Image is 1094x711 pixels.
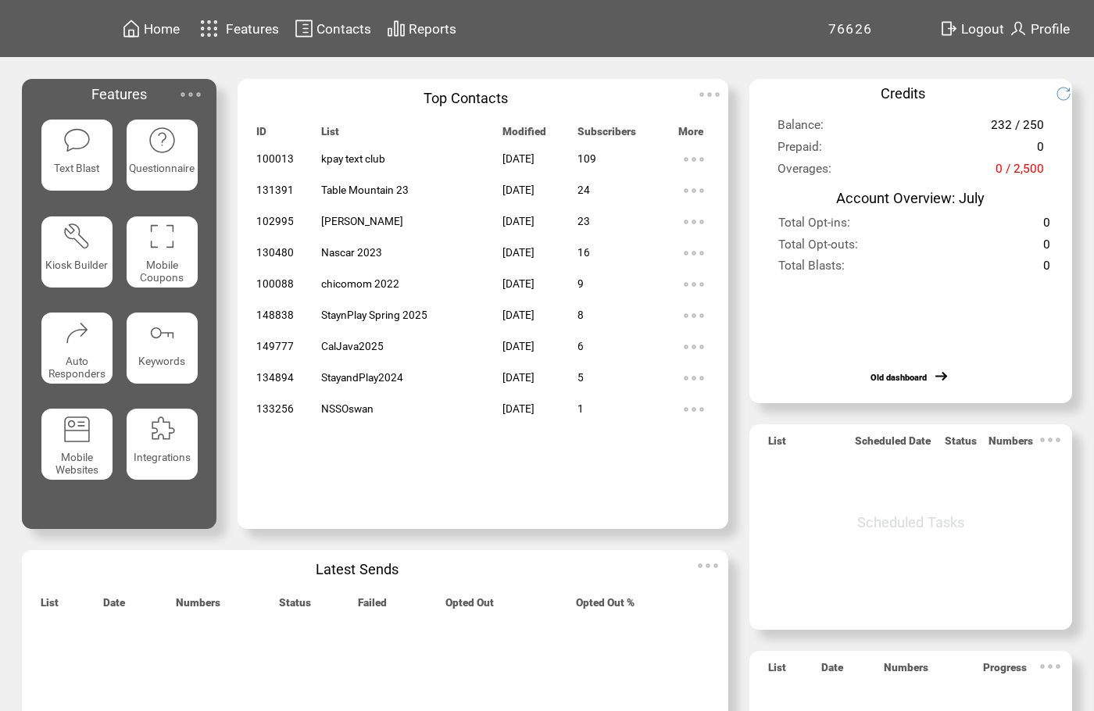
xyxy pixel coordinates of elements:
[1031,21,1070,37] span: Profile
[279,596,311,615] span: Status
[48,355,105,380] span: Auto Responders
[1006,16,1072,41] a: Profile
[256,215,294,227] span: 102995
[144,21,180,37] span: Home
[778,216,850,236] span: Total Opt-ins:
[63,318,91,347] img: auto-responders.svg
[195,16,223,41] img: features.svg
[45,259,108,271] span: Kiosk Builder
[387,19,406,38] img: chart.svg
[358,596,387,615] span: Failed
[989,434,1033,453] span: Numbers
[576,596,635,615] span: Opted Out %
[256,246,294,259] span: 130480
[321,402,374,415] span: NSSOswan
[41,409,113,491] a: Mobile Websites
[1043,259,1050,279] span: 0
[577,246,590,259] span: 16
[768,661,786,680] span: List
[821,661,843,680] span: Date
[678,269,710,300] img: ellypsis.svg
[55,451,98,476] span: Mobile Websites
[871,373,927,383] a: Old dashboard
[321,340,384,352] span: CalJava2025
[122,19,141,38] img: home.svg
[778,118,824,138] span: Balance:
[1043,238,1050,258] span: 0
[256,184,294,196] span: 131391
[778,162,831,182] span: Overages:
[836,190,985,206] span: Account Overview: July
[884,661,928,680] span: Numbers
[577,309,584,321] span: 8
[256,152,294,165] span: 100013
[939,19,958,38] img: exit.svg
[127,216,198,298] a: Mobile Coupons
[316,561,399,577] span: Latest Sends
[148,415,177,444] img: integrations.svg
[321,125,339,144] span: List
[502,371,534,384] span: [DATE]
[828,21,873,37] span: 76626
[678,300,710,331] img: ellypsis.svg
[768,434,786,453] span: List
[577,371,584,384] span: 5
[502,125,546,144] span: Modified
[502,277,534,290] span: [DATE]
[148,318,177,347] img: keywords.svg
[577,125,636,144] span: Subscribers
[256,309,294,321] span: 148838
[445,596,494,615] span: Opted Out
[127,313,198,395] a: Keywords
[996,162,1044,182] span: 0 / 2,500
[148,222,177,251] img: coupons.svg
[424,90,508,106] span: Top Contacts
[41,596,59,615] span: List
[577,402,584,415] span: 1
[316,21,371,37] span: Contacts
[321,184,409,196] span: Table Mountain 23
[1035,424,1066,456] img: ellypsis.svg
[41,120,113,202] a: Text Blast
[857,514,964,531] span: Scheduled Tasks
[256,402,294,415] span: 133256
[321,152,385,165] span: kpay text club
[678,206,710,238] img: ellypsis.svg
[678,238,710,269] img: ellypsis.svg
[1009,19,1028,38] img: profile.svg
[881,85,925,102] span: Credits
[855,434,931,453] span: Scheduled Date
[1056,86,1082,102] img: refresh.png
[256,125,266,144] span: ID
[678,144,710,175] img: ellypsis.svg
[502,246,534,259] span: [DATE]
[176,596,220,615] span: Numbers
[991,118,1044,138] span: 232 / 250
[134,451,191,463] span: Integrations
[945,434,977,453] span: Status
[41,313,113,395] a: Auto Responders
[120,16,182,41] a: Home
[937,16,1006,41] a: Logout
[1043,216,1050,236] span: 0
[256,277,294,290] span: 100088
[384,16,459,41] a: Reports
[175,79,206,110] img: ellypsis.svg
[502,402,534,415] span: [DATE]
[692,550,724,581] img: ellypsis.svg
[678,363,710,394] img: ellypsis.svg
[778,238,858,258] span: Total Opt-outs:
[678,331,710,363] img: ellypsis.svg
[678,125,703,144] span: More
[226,21,279,37] span: Features
[1035,651,1066,682] img: ellypsis.svg
[678,394,710,425] img: ellypsis.svg
[577,277,584,290] span: 9
[140,259,184,284] span: Mobile Coupons
[295,19,313,38] img: contacts.svg
[127,120,198,202] a: Questionnaire
[502,340,534,352] span: [DATE]
[256,371,294,384] span: 134894
[103,596,125,615] span: Date
[292,16,374,41] a: Contacts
